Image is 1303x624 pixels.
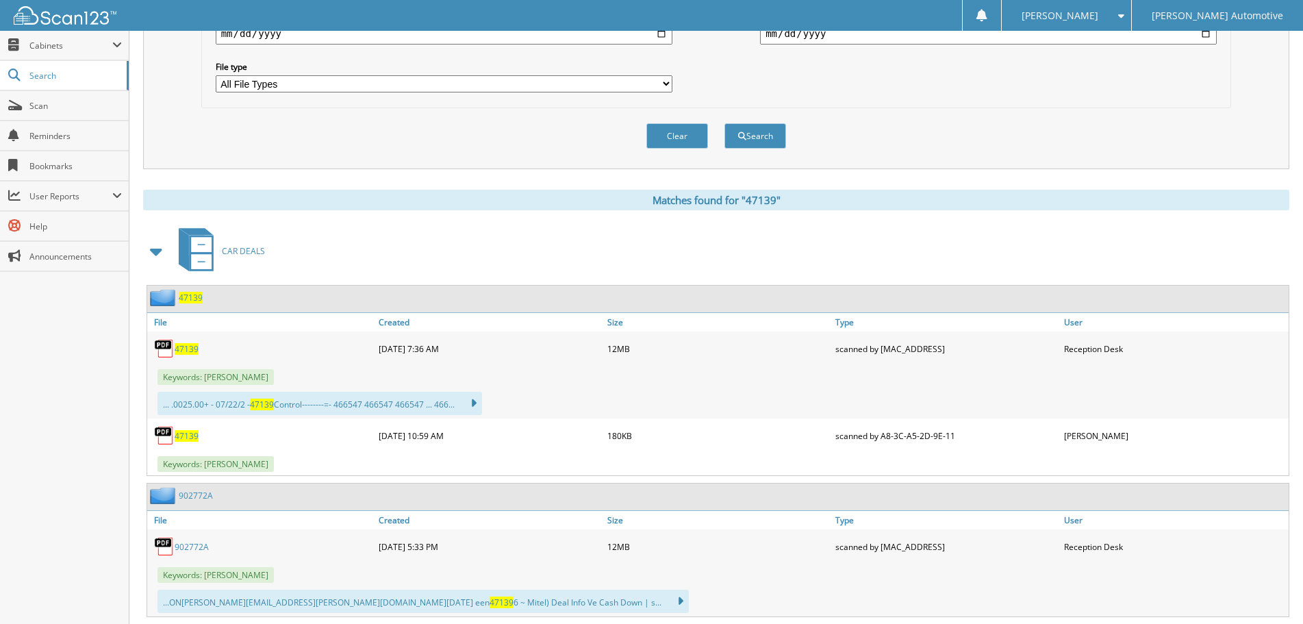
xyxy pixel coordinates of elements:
iframe: Chat Widget [1235,558,1303,624]
a: User [1061,313,1289,332]
button: Search [724,123,786,149]
span: Keywords: [PERSON_NAME] [157,369,274,385]
span: Keywords: [PERSON_NAME] [157,456,274,472]
span: Scan [29,100,122,112]
div: ...ON [PERSON_NAME][EMAIL_ADDRESS][PERSON_NAME][DOMAIN_NAME] [DATE] een 6 ~ Mitel) Deal Info Ve C... [157,590,689,613]
div: Reception Desk [1061,335,1289,362]
span: [PERSON_NAME] Automotive [1152,12,1283,20]
img: PDF.png [154,338,175,359]
div: scanned by [MAC_ADDRESS] [832,533,1060,560]
a: User [1061,511,1289,529]
img: PDF.png [154,425,175,446]
div: Reception Desk [1061,533,1289,560]
a: File [147,313,375,332]
input: end [760,23,1217,45]
a: 902772A [179,490,213,501]
div: 180KB [604,422,832,449]
span: CAR DEALS [222,245,265,257]
div: [DATE] 10:59 AM [375,422,603,449]
a: Type [832,511,1060,529]
a: File [147,511,375,529]
div: ... .0025.00+ - 07/22/2 - Control--------=- 466547 466547 466547 ... 466... [157,392,482,415]
span: User Reports [29,190,112,202]
div: scanned by A8-3C-A5-2D-9E-11 [832,422,1060,449]
img: folder2.png [150,487,179,504]
div: scanned by [MAC_ADDRESS] [832,335,1060,362]
label: File type [216,61,672,73]
span: Help [29,221,122,232]
span: Cabinets [29,40,112,51]
a: Size [604,511,832,529]
div: [PERSON_NAME] [1061,422,1289,449]
div: 12MB [604,533,832,560]
div: [DATE] 5:33 PM [375,533,603,560]
span: 47139 [490,597,514,608]
span: Search [29,70,120,82]
a: Type [832,313,1060,332]
img: PDF.png [154,536,175,557]
span: [PERSON_NAME] [1022,12,1098,20]
a: CAR DEALS [170,224,265,278]
a: Created [375,511,603,529]
a: 47139 [179,292,203,303]
span: 47139 [250,399,274,410]
span: Reminders [29,130,122,142]
div: 12MB [604,335,832,362]
div: [DATE] 7:36 AM [375,335,603,362]
a: 47139 [175,430,199,442]
button: Clear [646,123,708,149]
span: Announcements [29,251,122,262]
div: Matches found for "47139" [143,190,1289,210]
input: start [216,23,672,45]
a: 902772A [175,541,209,553]
a: 47139 [175,343,199,355]
a: Created [375,313,603,332]
a: Size [604,313,832,332]
span: Keywords: [PERSON_NAME] [157,567,274,583]
span: Bookmarks [29,160,122,172]
img: scan123-logo-white.svg [14,6,116,25]
img: folder2.png [150,289,179,306]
